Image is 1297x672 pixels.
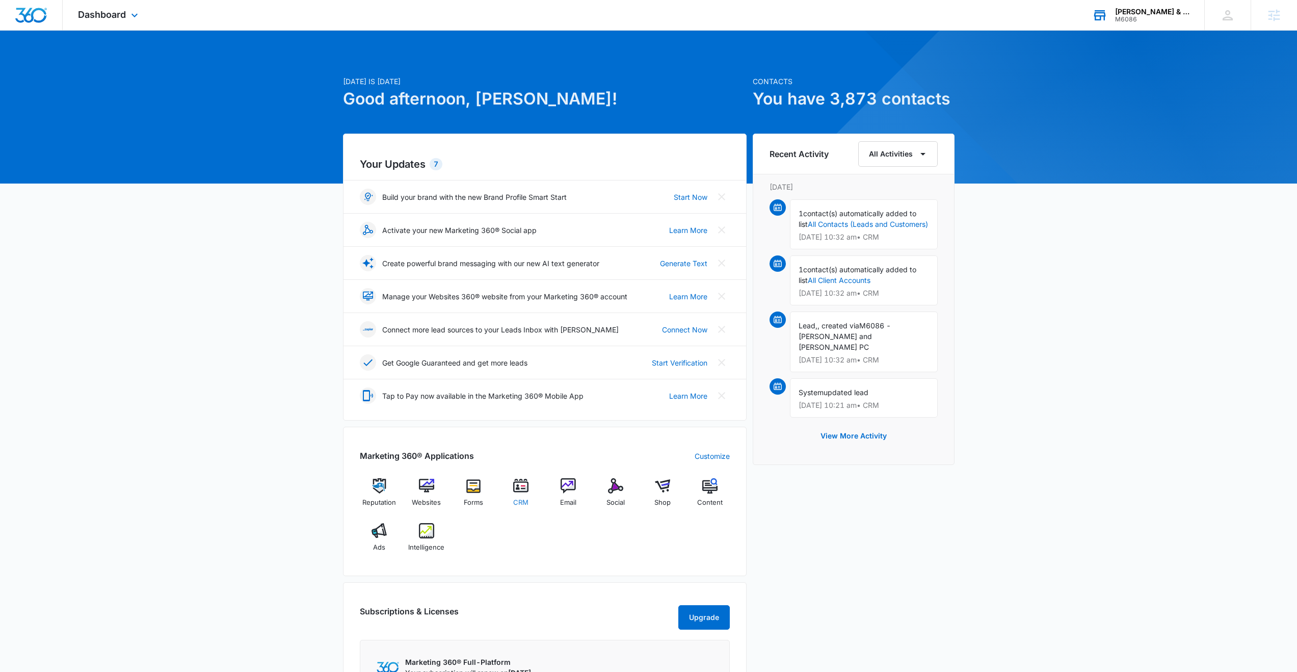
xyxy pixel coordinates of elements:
a: Websites [407,478,446,515]
h2: Subscriptions & Licenses [360,605,459,626]
p: Marketing 360® Full-Platform [405,657,531,667]
p: Contacts [753,76,955,87]
span: 1 [799,209,803,218]
p: Manage your Websites 360® website from your Marketing 360® account [382,291,627,302]
span: Lead, [799,321,817,330]
a: Generate Text [660,258,707,269]
button: Close [713,255,730,271]
a: CRM [501,478,541,515]
p: [DATE] 10:32 am • CRM [799,356,929,364]
span: updated lead [824,388,868,397]
span: contact(s) automatically added to list [799,209,916,228]
span: CRM [513,498,528,508]
span: Content [697,498,723,508]
span: System [799,388,824,397]
button: Close [713,222,730,238]
a: Intelligence [407,523,446,560]
span: Ads [373,542,385,553]
a: Shop [643,478,682,515]
span: Websites [412,498,441,508]
button: Close [713,189,730,205]
span: Reputation [362,498,396,508]
span: Forms [464,498,483,508]
a: Customize [695,451,730,461]
span: Shop [654,498,671,508]
div: 7 [430,158,442,170]
p: Create powerful brand messaging with our new AI text generator [382,258,599,269]
span: Social [606,498,625,508]
span: Dashboard [78,9,126,20]
span: , created via [817,321,859,330]
span: contact(s) automatically added to list [799,265,916,285]
h6: Recent Activity [770,148,829,160]
button: Close [713,288,730,304]
a: Learn More [669,391,707,401]
p: Tap to Pay now available in the Marketing 360® Mobile App [382,391,584,401]
a: Start Verification [652,357,707,368]
a: Email [549,478,588,515]
a: Learn More [669,225,707,236]
button: All Activities [858,141,938,167]
h2: Your Updates [360,157,730,172]
p: [DATE] 10:32 am • CRM [799,234,929,241]
p: Activate your new Marketing 360® Social app [382,225,537,236]
span: Intelligence [408,542,444,553]
span: M6086 - [PERSON_NAME] and [PERSON_NAME] PC [799,321,891,351]
a: All Contacts (Leads and Customers) [808,220,928,228]
p: Build your brand with the new Brand Profile Smart Start [382,192,567,202]
a: Reputation [360,478,399,515]
h1: Good afternoon, [PERSON_NAME]! [343,87,747,111]
a: Start Now [674,192,707,202]
a: Learn More [669,291,707,302]
h1: You have 3,873 contacts [753,87,955,111]
button: Close [713,354,730,371]
div: account name [1115,8,1189,16]
a: Social [596,478,635,515]
p: [DATE] 10:21 am • CRM [799,402,929,409]
button: View More Activity [810,424,897,448]
span: 1 [799,265,803,274]
p: [DATE] [770,182,938,192]
a: Connect Now [662,324,707,335]
span: Email [560,498,576,508]
button: Upgrade [678,605,730,630]
p: [DATE] 10:32 am • CRM [799,290,929,297]
a: Forms [454,478,493,515]
p: [DATE] is [DATE] [343,76,747,87]
a: Content [691,478,730,515]
a: All Client Accounts [808,276,870,285]
h2: Marketing 360® Applications [360,450,474,462]
p: Get Google Guaranteed and get more leads [382,357,527,368]
a: Ads [360,523,399,560]
div: account id [1115,16,1189,23]
button: Close [713,321,730,338]
button: Close [713,387,730,404]
p: Connect more lead sources to your Leads Inbox with [PERSON_NAME] [382,324,619,335]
